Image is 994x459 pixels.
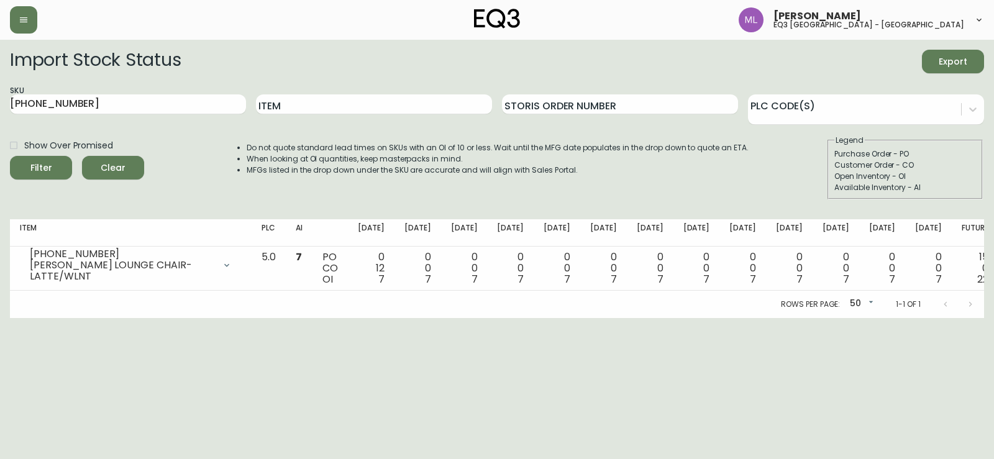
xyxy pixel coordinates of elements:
[932,54,974,70] span: Export
[10,50,181,73] h2: Import Stock Status
[92,160,134,176] span: Clear
[611,272,617,286] span: 7
[683,252,710,285] div: 0 0
[776,252,803,285] div: 0 0
[729,252,756,285] div: 0 0
[487,219,534,247] th: [DATE]
[834,171,976,182] div: Open Inventory - OI
[564,272,570,286] span: 7
[823,252,849,285] div: 0 0
[252,247,286,291] td: 5.0
[590,252,617,285] div: 0 0
[796,272,803,286] span: 7
[378,272,385,286] span: 7
[425,272,431,286] span: 7
[247,142,749,153] li: Do not quote standard lead times on SKUs with an OI of 10 or less. Wait until the MFG date popula...
[627,219,673,247] th: [DATE]
[657,272,663,286] span: 7
[905,219,952,247] th: [DATE]
[30,248,214,260] div: [PHONE_NUMBER]
[296,250,302,264] span: 7
[773,11,861,21] span: [PERSON_NAME]
[766,219,813,247] th: [DATE]
[451,252,478,285] div: 0 0
[719,219,766,247] th: [DATE]
[322,252,338,285] div: PO CO
[518,272,524,286] span: 7
[404,252,431,285] div: 0 0
[358,252,385,285] div: 0 12
[30,260,214,282] div: [PERSON_NAME] LOUNGE CHAIR-LATTE/WLNT
[859,219,906,247] th: [DATE]
[472,272,478,286] span: 7
[252,219,286,247] th: PLC
[869,252,896,285] div: 0 0
[10,156,72,180] button: Filter
[394,219,441,247] th: [DATE]
[322,272,333,286] span: OI
[977,272,988,286] span: 22
[773,21,964,29] h5: eq3 [GEOGRAPHIC_DATA] - [GEOGRAPHIC_DATA]
[834,160,976,171] div: Customer Order - CO
[24,139,113,152] span: Show Over Promised
[637,252,663,285] div: 0 0
[544,252,570,285] div: 0 0
[497,252,524,285] div: 0 0
[739,7,764,32] img: baddbcff1c9a25bf9b3a4739eeaf679c
[247,153,749,165] li: When looking at OI quantities, keep masterpacks in mind.
[30,160,52,176] div: Filter
[813,219,859,247] th: [DATE]
[82,156,144,180] button: Clear
[922,50,984,73] button: Export
[348,219,394,247] th: [DATE]
[781,299,840,310] p: Rows per page:
[474,9,520,29] img: logo
[20,252,242,279] div: [PHONE_NUMBER][PERSON_NAME] LOUNGE CHAIR-LATTE/WLNT
[286,219,312,247] th: AI
[441,219,488,247] th: [DATE]
[845,294,876,314] div: 50
[834,148,976,160] div: Purchase Order - PO
[889,272,895,286] span: 7
[247,165,749,176] li: MFGs listed in the drop down under the SKU are accurate and will align with Sales Portal.
[936,272,942,286] span: 7
[962,252,988,285] div: 15 0
[703,272,709,286] span: 7
[10,219,252,247] th: Item
[834,135,865,146] legend: Legend
[673,219,720,247] th: [DATE]
[750,272,756,286] span: 7
[915,252,942,285] div: 0 0
[843,272,849,286] span: 7
[580,219,627,247] th: [DATE]
[834,182,976,193] div: Available Inventory - AI
[896,299,921,310] p: 1-1 of 1
[534,219,580,247] th: [DATE]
